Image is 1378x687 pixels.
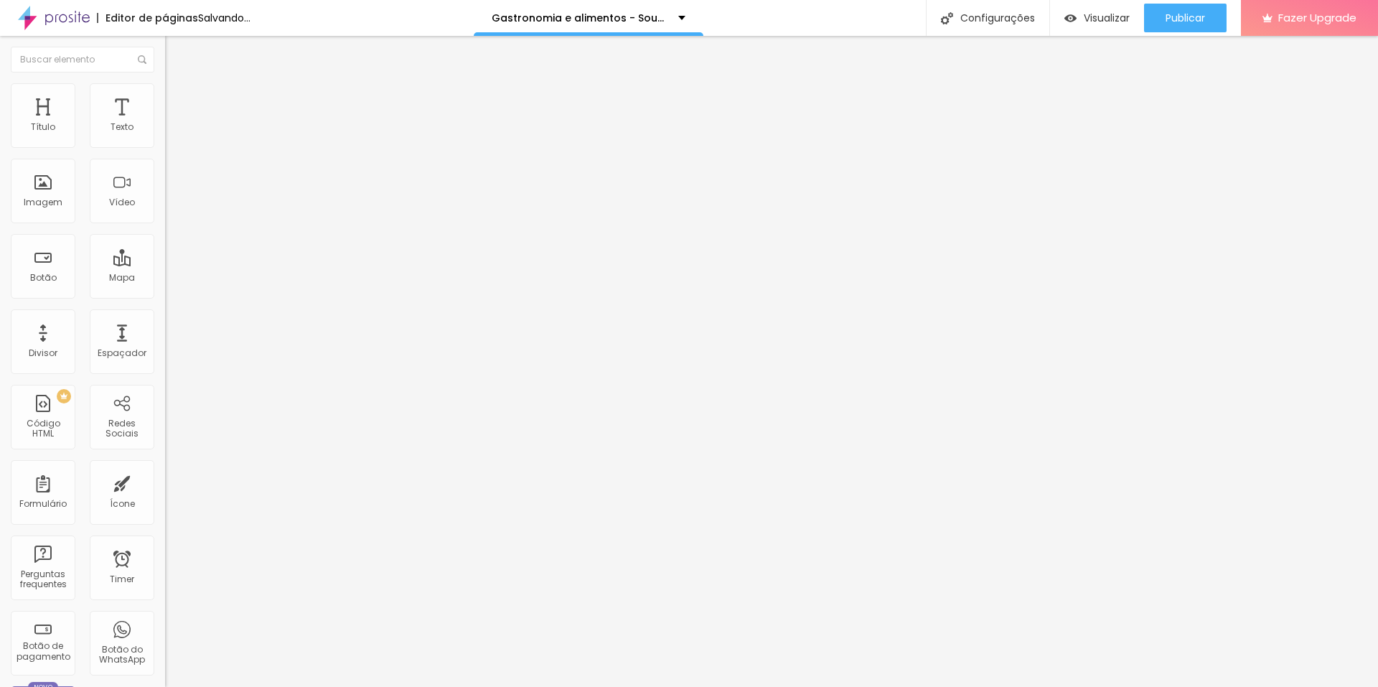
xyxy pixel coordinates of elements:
span: Fazer Upgrade [1278,11,1356,24]
div: Redes Sociais [93,419,150,439]
div: Formulário [19,499,67,509]
div: Divisor [29,348,57,358]
div: Botão [30,273,57,283]
p: Gastronomia e alimentos - SoutoMaior Fotografia [492,13,667,23]
div: Botão do WhatsApp [93,645,150,665]
button: Publicar [1144,4,1227,32]
div: Imagem [24,197,62,207]
div: Texto [111,122,133,132]
div: Botão de pagamento [14,641,71,662]
button: Visualizar [1050,4,1144,32]
img: view-1.svg [1064,12,1077,24]
img: Icone [941,12,953,24]
div: Ícone [110,499,135,509]
div: Título [31,122,55,132]
div: Timer [110,574,134,584]
div: Código HTML [14,419,71,439]
div: Espaçador [98,348,146,358]
div: Editor de páginas [97,13,198,23]
div: Vídeo [109,197,135,207]
div: Salvando... [198,13,250,23]
div: Mapa [109,273,135,283]
span: Visualizar [1084,12,1130,24]
img: Icone [138,55,146,64]
div: Perguntas frequentes [14,569,71,590]
span: Publicar [1166,12,1205,24]
input: Buscar elemento [11,47,154,73]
